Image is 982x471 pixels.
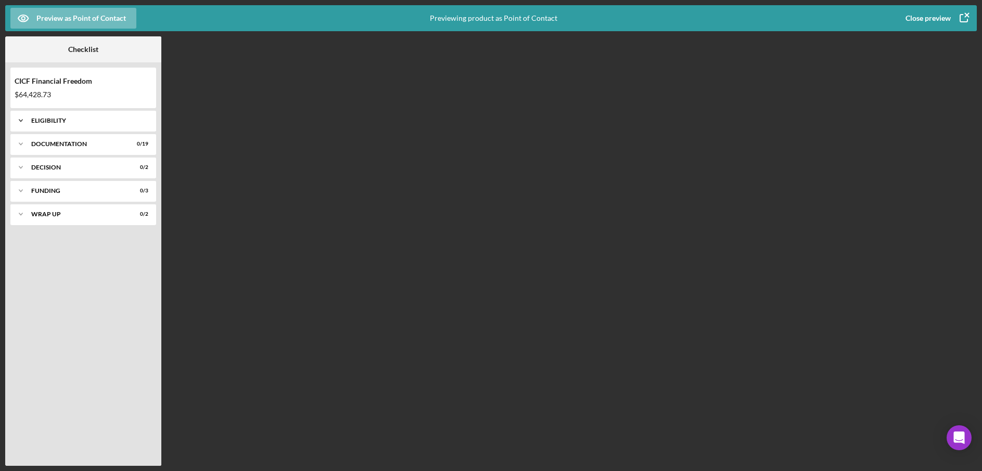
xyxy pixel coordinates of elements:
div: 0 / 3 [130,188,148,194]
div: Open Intercom Messenger [947,425,972,450]
div: 0 / 2 [130,164,148,171]
div: Eligibility [31,117,143,124]
div: $64,428.73 [15,90,152,99]
div: 0 / 2 [130,211,148,217]
button: Preview as Point of Contact [10,8,136,29]
button: Close preview [895,8,977,29]
div: Preview as Point of Contact [36,8,126,29]
div: Funding [31,188,122,194]
div: Previewing product as Point of Contact [430,5,557,31]
div: Decision [31,164,122,171]
div: Wrap up [31,211,122,217]
b: Checklist [68,45,98,54]
div: 0 / 19 [130,141,148,147]
div: Documentation [31,141,122,147]
div: Close preview [906,8,951,29]
div: CICF Financial Freedom [15,77,152,85]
